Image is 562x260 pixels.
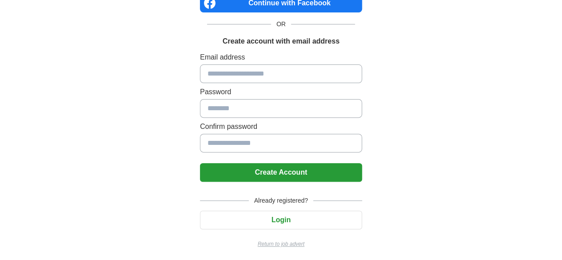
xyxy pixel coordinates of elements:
span: OR [271,20,291,29]
button: Login [200,211,362,229]
a: Return to job advert [200,240,362,248]
label: Password [200,87,362,97]
label: Confirm password [200,121,362,132]
a: Login [200,216,362,224]
label: Email address [200,52,362,63]
h1: Create account with email address [223,36,339,47]
span: Already registered? [249,196,313,205]
button: Create Account [200,163,362,182]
